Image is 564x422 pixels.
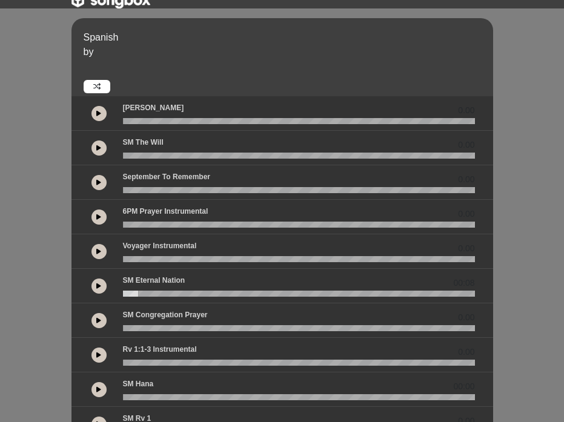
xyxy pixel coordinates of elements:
span: 0.00 [458,104,474,117]
p: SM Hana [123,378,154,389]
span: 0.00 [458,242,474,255]
span: 0.00 [458,311,474,324]
p: SM The Will [123,137,164,148]
span: 00:08 [453,277,474,289]
p: [PERSON_NAME] [123,102,184,113]
span: 00:00 [453,380,474,393]
span: by [84,47,94,57]
span: 0.00 [458,346,474,358]
p: Rv 1:1-3 Instrumental [123,344,197,355]
p: Spanish [84,30,490,45]
p: SM Congregation Prayer [123,309,208,320]
p: September to Remember [123,171,211,182]
p: 6PM Prayer Instrumental [123,206,208,217]
p: Voyager Instrumental [123,240,197,251]
p: SM Eternal Nation [123,275,185,286]
span: 0.00 [458,139,474,151]
span: 0.00 [458,208,474,220]
span: 0.00 [458,173,474,186]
